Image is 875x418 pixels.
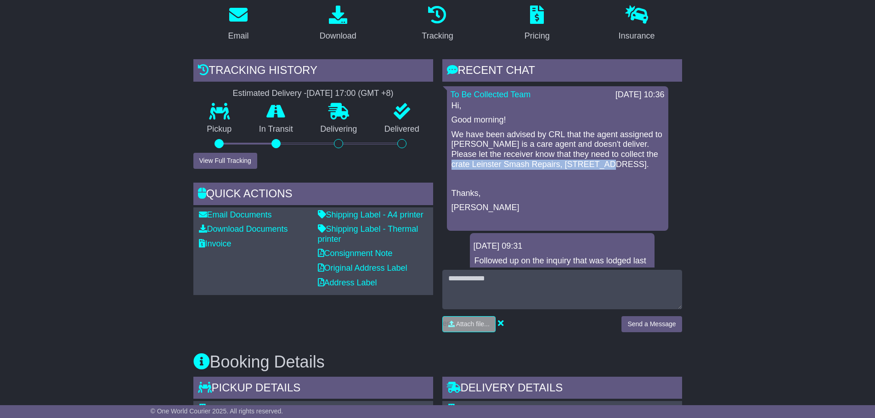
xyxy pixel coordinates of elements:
p: [PERSON_NAME] [452,203,664,213]
div: RECENT CHAT [442,59,682,84]
div: Email [228,30,248,42]
p: Thanks, [452,189,664,199]
div: [DATE] 10:36 [615,90,665,100]
div: Estimated Delivery - [193,89,433,99]
button: View Full Tracking [193,153,257,169]
div: Insurance [619,30,655,42]
div: Delivery Details [442,377,682,401]
div: [DATE] 17:00 (GMT +8) [307,89,394,99]
p: Delivered [371,124,433,134]
a: Download [314,2,362,45]
a: Consignment Note [318,249,393,258]
div: Pricing [525,30,550,42]
p: Delivering [307,124,371,134]
a: Pricing [519,2,556,45]
a: Email [222,2,254,45]
a: Shipping Label - A4 printer [318,210,423,219]
a: Tracking [416,2,459,45]
a: Download Documents [199,224,288,234]
a: Original Address Label [318,263,407,273]
h3: Booking Details [193,353,682,371]
div: Pickup Details [193,377,433,401]
div: Tracking history [193,59,433,84]
span: Custom Trolleys [GEOGRAPHIC_DATA] [212,404,359,413]
a: Shipping Label - Thermal printer [318,224,418,244]
p: Followed up on the inquiry that was lodged last week as the status of the delivery is for a depot... [474,256,650,295]
p: Good morning! [452,115,664,125]
div: Quick Actions [193,183,433,207]
div: Tracking [422,30,453,42]
button: Send a Message [621,316,682,332]
p: We have been advised by CRL that the agent assigned to [PERSON_NAME] is a care agent and doesn't ... [452,130,664,169]
div: [DATE] 09:31 [474,241,651,251]
a: Invoice [199,239,231,248]
p: Pickup [193,124,246,134]
a: Email Documents [199,210,272,219]
a: Address Label [318,278,377,287]
a: To Be Collected Team [451,90,531,99]
span: © One World Courier 2025. All rights reserved. [151,407,283,415]
p: Hi, [452,101,664,111]
div: Download [320,30,356,42]
p: In Transit [245,124,307,134]
span: Leinster WA Concrete [461,404,541,413]
a: Insurance [613,2,661,45]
